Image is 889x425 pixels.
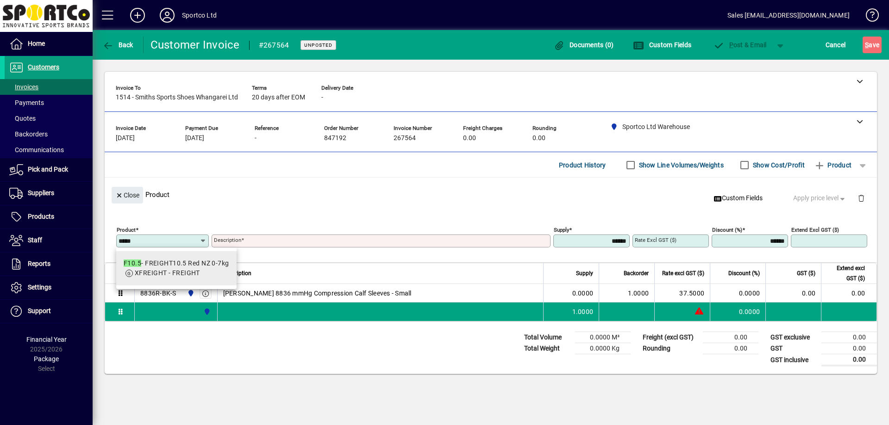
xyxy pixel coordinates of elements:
button: Add [123,7,152,24]
span: Support [28,307,51,314]
button: Apply price level [789,190,851,207]
span: [DATE] [116,135,135,142]
button: Cancel [823,37,848,53]
span: Products [28,213,54,220]
span: Backorder [624,268,649,278]
button: Post & Email [708,37,771,53]
a: Communications [5,142,93,158]
span: Pick and Pack [28,166,68,173]
span: Documents (0) [554,41,614,49]
td: 0.00 [703,343,758,354]
span: 0.00 [463,135,476,142]
span: ave [865,37,879,52]
mat-label: Rate excl GST ($) [635,237,676,243]
button: Back [100,37,136,53]
div: Customer Invoice [150,37,240,52]
button: Profile [152,7,182,24]
button: Custom Fields [631,37,694,53]
button: Custom Fields [710,190,766,207]
label: Show Cost/Profit [751,160,805,170]
td: 0.00 [821,343,877,354]
a: Invoices [5,79,93,95]
div: Product [105,178,877,211]
span: Discount (%) [728,268,760,278]
mat-option: F10.5 - FREIGHT10.5 Red NZ 0-7kg [116,251,237,285]
td: 0.0000 M³ [575,332,631,343]
span: Extend excl GST ($) [827,263,865,283]
td: Rounding [638,343,703,354]
span: ost & Email [713,41,767,49]
span: Quotes [9,115,36,122]
app-page-header-button: Close [109,191,145,199]
a: Suppliers [5,182,93,205]
span: Rate excl GST ($) [662,268,704,278]
span: Payments [9,99,44,106]
span: 20 days after EOM [252,94,305,101]
td: GST exclusive [766,332,821,343]
span: Suppliers [28,189,54,197]
mat-label: Extend excl GST ($) [791,227,839,233]
span: Custom Fields [714,193,763,203]
div: 37.5000 [660,289,704,298]
td: 0.00 [821,332,877,343]
span: 0.00 [532,135,545,142]
td: 0.0000 [710,284,765,302]
em: F10.5 [124,259,141,267]
span: Staff [28,236,42,244]
span: Settings [28,283,51,291]
a: Reports [5,253,93,276]
mat-label: Supply [554,227,569,233]
span: 847192 [324,135,346,142]
td: 0.0000 Kg [575,343,631,354]
a: Support [5,300,93,323]
td: Total Weight [520,343,575,354]
span: Supply [576,268,593,278]
span: Communications [9,146,64,154]
span: Product History [559,158,606,172]
span: [PERSON_NAME] 8836 mmHg Compression Calf Sleeves - Small [223,289,412,298]
mat-label: Product [117,227,136,233]
app-page-header-button: Delete [850,194,872,202]
td: GST inclusive [766,354,821,366]
button: Close [112,187,143,203]
a: Pick and Pack [5,158,93,181]
span: Back [102,41,133,49]
span: Invoices [9,83,38,91]
td: GST [766,343,821,354]
span: Financial Year [26,336,67,343]
div: - FREIGHT10.5 Red NZ 0-7kg [124,259,229,268]
span: Close [115,188,139,203]
span: [DATE] [185,135,204,142]
span: Sportco Ltd Warehouse [201,307,212,317]
span: Home [28,40,45,47]
mat-label: Description [214,237,241,243]
span: GST ($) [797,268,815,278]
span: Sportco Ltd Warehouse [185,288,195,298]
span: 1.0000 [628,289,649,298]
span: Customers [28,63,59,71]
a: Staff [5,229,93,252]
span: Apply price level [793,193,847,203]
td: Freight (excl GST) [638,332,703,343]
a: Knowledge Base [859,2,877,32]
span: 1.0000 [572,307,594,316]
a: Quotes [5,111,93,126]
span: Cancel [826,37,846,52]
a: Payments [5,95,93,111]
td: 0.0000 [710,302,765,321]
div: Sportco Ltd [182,8,217,23]
button: Product History [555,157,610,173]
span: Package [34,355,59,363]
div: 8836R-BK-S [140,289,176,298]
span: Custom Fields [633,41,691,49]
td: 0.00 [821,284,876,302]
div: Sales [EMAIL_ADDRESS][DOMAIN_NAME] [727,8,850,23]
span: 1514 - Smiths Sports Shoes Whangarei Ltd [116,94,238,101]
span: Description [223,268,251,278]
a: Products [5,205,93,228]
button: Delete [850,187,872,209]
span: 0.0000 [572,289,594,298]
span: - [255,135,257,142]
span: Backorders [9,130,48,138]
a: Home [5,32,93,55]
